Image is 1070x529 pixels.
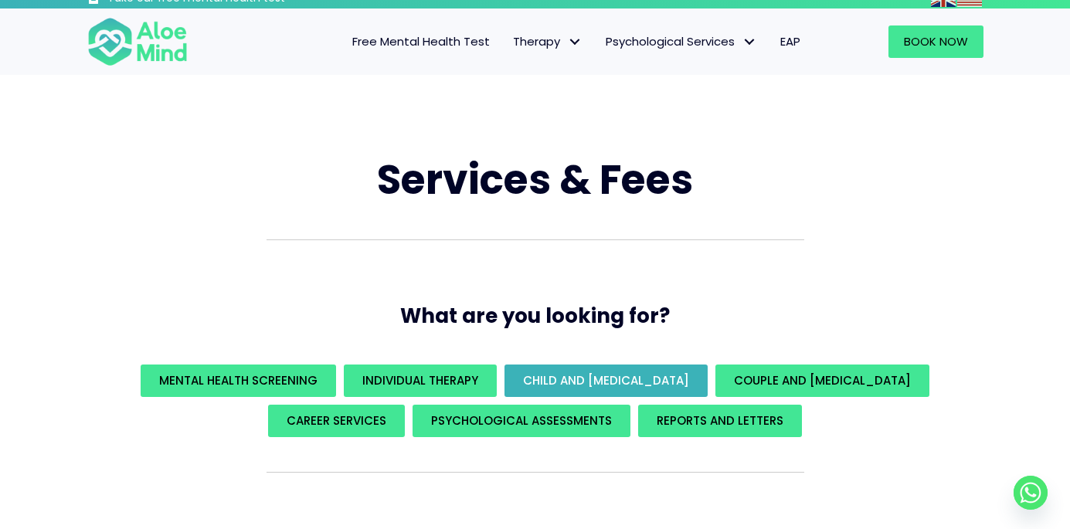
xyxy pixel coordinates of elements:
[431,412,612,429] span: Psychological assessments
[564,31,586,53] span: Therapy: submenu
[606,33,757,49] span: Psychological Services
[904,33,968,49] span: Book Now
[413,405,630,437] a: Psychological assessments
[377,151,693,208] span: Services & Fees
[715,365,929,397] a: Couple and [MEDICAL_DATA]
[341,25,501,58] a: Free Mental Health Test
[888,25,983,58] a: Book Now
[159,372,318,388] span: Mental Health Screening
[287,412,386,429] span: Career Services
[501,25,594,58] a: TherapyTherapy: submenu
[523,372,689,388] span: Child and [MEDICAL_DATA]
[504,365,708,397] a: Child and [MEDICAL_DATA]
[638,405,802,437] a: REPORTS AND LETTERS
[594,25,769,58] a: Psychological ServicesPsychological Services: submenu
[400,302,670,330] span: What are you looking for?
[769,25,812,58] a: EAP
[87,16,188,67] img: Aloe mind Logo
[362,372,478,388] span: Individual Therapy
[780,33,800,49] span: EAP
[208,25,812,58] nav: Menu
[513,33,583,49] span: Therapy
[87,361,983,441] div: What are you looking for?
[344,365,497,397] a: Individual Therapy
[1014,476,1048,510] a: Whatsapp
[734,372,911,388] span: Couple and [MEDICAL_DATA]
[352,33,490,49] span: Free Mental Health Test
[141,365,336,397] a: Mental Health Screening
[657,412,783,429] span: REPORTS AND LETTERS
[739,31,761,53] span: Psychological Services: submenu
[268,405,405,437] a: Career Services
